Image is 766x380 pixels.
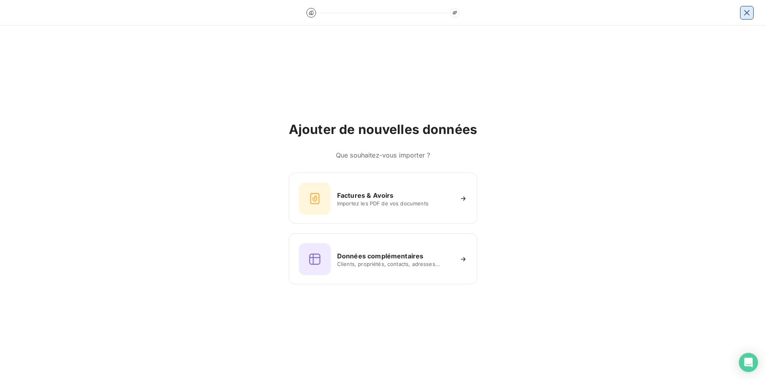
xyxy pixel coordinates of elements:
[337,251,423,261] h6: Données complémentaires
[289,150,477,160] h6: Que souhaitez-vous importer ?
[337,191,394,200] h6: Factures & Avoirs
[739,353,758,372] div: Open Intercom Messenger
[337,261,453,267] span: Clients, propriétés, contacts, adresses...
[289,122,477,138] h2: Ajouter de nouvelles données
[337,200,453,207] span: Importez les PDF de vos documents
